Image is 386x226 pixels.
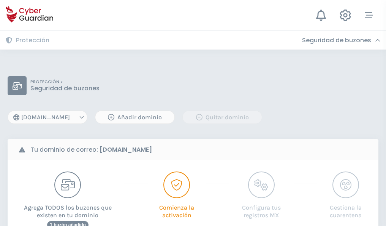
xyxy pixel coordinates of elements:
[30,145,152,154] b: Tu dominio de correo:
[155,198,198,219] p: Comienza la activación
[237,172,286,219] button: Configura tus registros MX
[30,79,100,85] p: PROTECCIÓN >
[325,198,367,219] p: Gestiona la cuarentena
[237,198,286,219] p: Configura tus registros MX
[302,37,380,44] div: Seguridad de buzones
[302,37,371,44] h3: Seguridad de buzones
[188,113,256,122] div: Quitar dominio
[100,145,152,154] strong: [DOMAIN_NAME]
[325,172,367,219] button: Gestiona la cuarentena
[30,85,100,92] p: Seguridad de buzones
[16,37,49,44] h3: Protección
[19,198,117,219] p: Agrega TODOS los buzones que existen en tu dominio
[101,113,169,122] div: Añadir dominio
[182,111,262,124] button: Quitar dominio
[95,111,175,124] button: Añadir dominio
[155,172,198,219] button: Comienza la activación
